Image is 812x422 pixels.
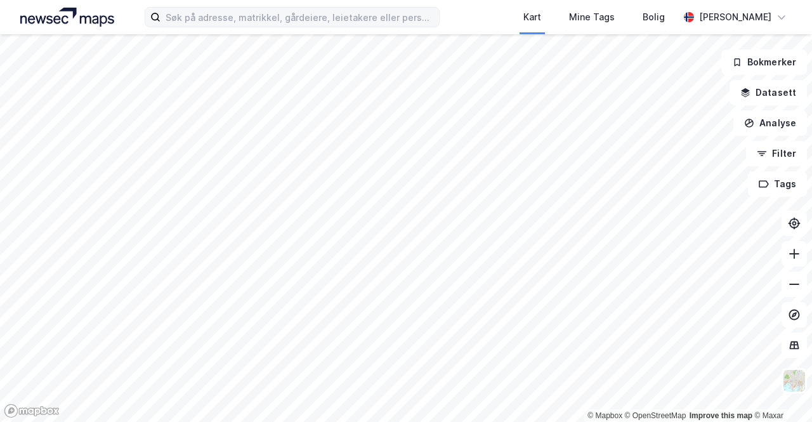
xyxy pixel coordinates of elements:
[699,10,771,25] div: [PERSON_NAME]
[749,361,812,422] iframe: Chat Widget
[748,171,807,197] button: Tags
[20,8,114,27] img: logo.a4113a55bc3d86da70a041830d287a7e.svg
[160,8,439,27] input: Søk på adresse, matrikkel, gårdeiere, leietakere eller personer
[587,411,622,420] a: Mapbox
[625,411,686,420] a: OpenStreetMap
[749,361,812,422] div: Kontrollprogram for chat
[569,10,615,25] div: Mine Tags
[730,80,807,105] button: Datasett
[4,404,60,418] a: Mapbox homepage
[643,10,665,25] div: Bolig
[746,141,807,166] button: Filter
[523,10,541,25] div: Kart
[721,49,807,75] button: Bokmerker
[733,110,807,136] button: Analyse
[690,411,752,420] a: Improve this map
